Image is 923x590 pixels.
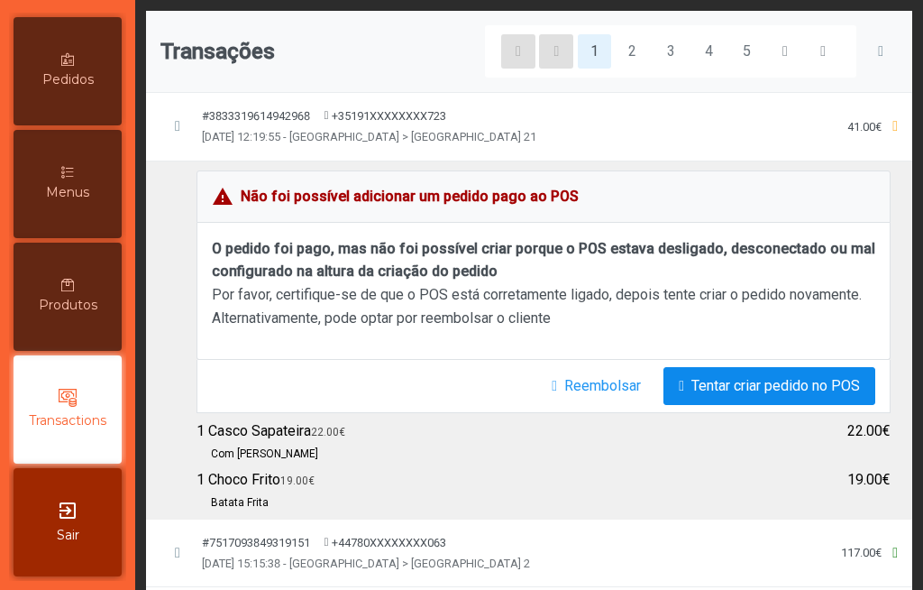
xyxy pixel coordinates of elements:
div: 1 Choco Frito [196,469,840,491]
span: Por favor, certifique-se de que o POS está corretamente ligado, depois tente criar o pedido novam... [212,286,862,327]
span: Sair [57,526,79,545]
button: 4 [692,34,727,69]
span: 19.00€ [280,475,315,487]
button: 5 [730,34,764,69]
span: Batata Frita [211,494,269,511]
div: 117.00€ [841,544,882,561]
span: Pedidos [42,70,94,89]
button: Tentar criar pedido no POS [663,367,875,405]
span: Reembolsar [564,375,641,397]
button: 1 [578,34,612,69]
span: Produtos [39,296,97,315]
span: [DATE] 15:15:38 - [GEOGRAPHIC_DATA] > [GEOGRAPHIC_DATA] 2 [202,555,530,572]
div: 41.00€ [847,118,882,135]
span: Transações [160,35,275,68]
button: Reembolsar [536,367,656,405]
button: 2 [616,34,650,69]
span: Menus [46,183,89,202]
span: [DATE] 12:19:55 - [GEOGRAPHIC_DATA] > [GEOGRAPHIC_DATA] 21 [202,128,536,145]
div: #7517093849319151 [202,534,310,551]
span: 22.00€ [311,426,345,438]
span: Transactions [29,411,106,430]
span: +35191XXXXXXXX723 [332,107,446,124]
div: 19.00€ [847,469,891,511]
span: Com [PERSON_NAME] [211,446,318,462]
span: O pedido foi pago, mas não foi possível criar porque o POS estava desligado, desconectado ou mal ... [212,240,875,281]
div: 22.00€ [847,420,891,462]
mat-icon: warning [212,186,233,207]
div: 1 Casco Sapateira [196,420,840,442]
button: 3 [653,34,688,69]
b: Não foi possível adicionar um pedido pago ao POS [241,186,579,207]
span: +44780XXXXXXXX063 [332,534,446,551]
i: exit_to_app [57,500,78,521]
span: Tentar criar pedido no POS [691,375,860,397]
div: #3833319614942968 [202,107,310,124]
